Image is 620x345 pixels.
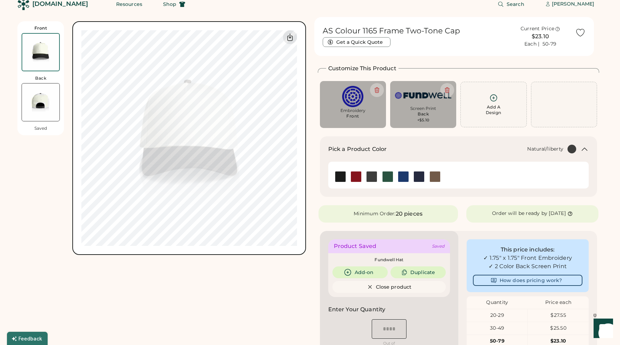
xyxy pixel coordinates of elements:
[332,281,446,293] button: Close product
[370,83,384,97] button: Delete this decoration.
[414,171,424,182] img: Natural/midnight Swatch Image
[335,171,346,182] img: Natural/black Swatch Image
[552,1,594,8] div: [PERSON_NAME]
[396,210,422,218] div: 20 pieces
[587,314,617,344] iframe: Front Chat
[414,171,424,182] div: Natural/midnight
[332,257,446,262] div: Fundwell Hat
[467,338,528,345] div: 50-79
[328,64,396,73] h2: Customize This Product
[473,246,582,254] div: This price includes:
[163,2,176,7] span: Shop
[528,312,589,319] div: $27.55
[334,242,377,250] div: Product Saved
[383,171,393,182] div: Natural/forest
[332,266,388,278] button: Add-on
[527,146,563,153] div: Natural/liberty
[528,325,589,332] div: $25.50
[486,104,501,115] div: Add A Design
[22,83,59,121] img: AS Colour 1165 Natural/coal Back Thumbnail
[323,37,390,47] button: Get a Quick Quote
[549,210,566,217] div: [DATE]
[283,30,297,44] div: Download Front Mockup
[325,108,381,113] div: Embroidery
[510,32,571,41] div: $23.10
[398,171,409,182] div: Natural/liberty
[390,266,446,278] button: Duplicate
[35,75,46,81] div: Back
[432,243,444,249] div: Saved
[430,171,440,182] div: Natural/walnut
[528,299,589,306] div: Price each
[34,126,47,131] div: Saved
[492,210,548,217] div: Order will be ready by
[325,86,381,107] img: Fundwell Icon (1024 x 1024 px).svg
[367,171,377,182] div: Natural/coal
[328,145,387,153] h2: Pick a Product Color
[323,26,460,36] h1: AS Colour 1165 Frame Two-Tone Cap
[473,254,582,271] div: ✓ 1.75" x 1.75" Front Embroidery ✓ 2 Color Back Screen Print
[367,171,377,182] img: Natural/coal Swatch Image
[335,171,346,182] div: Natural/black
[467,312,528,319] div: 20-29
[524,41,556,48] div: Each | 50-79
[467,325,528,332] div: 30-49
[417,118,429,123] div: +$5.10
[398,171,409,182] img: Natural/liberty Swatch Image
[467,299,528,306] div: Quantity
[346,113,359,119] div: Front
[383,171,393,182] img: Natural/forest Swatch Image
[521,25,554,32] div: Current Price
[473,275,582,286] button: How does pricing work?
[395,106,451,111] div: Screen Print
[351,171,361,182] img: Natural/cardinal Swatch Image
[395,86,451,105] img: Fundwell Logo Blue.svg
[34,25,47,31] div: Front
[440,83,454,97] button: Delete this decoration.
[22,34,59,71] img: AS Colour 1165 Natural/coal Front Thumbnail
[351,171,361,182] div: Natural/cardinal
[507,2,524,7] span: Search
[328,305,386,314] h2: Enter Your Quantity
[418,111,429,117] div: Back
[430,171,440,182] img: Natural/walnut Swatch Image
[528,338,589,345] div: $23.10
[354,210,396,217] div: Minimum Order:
